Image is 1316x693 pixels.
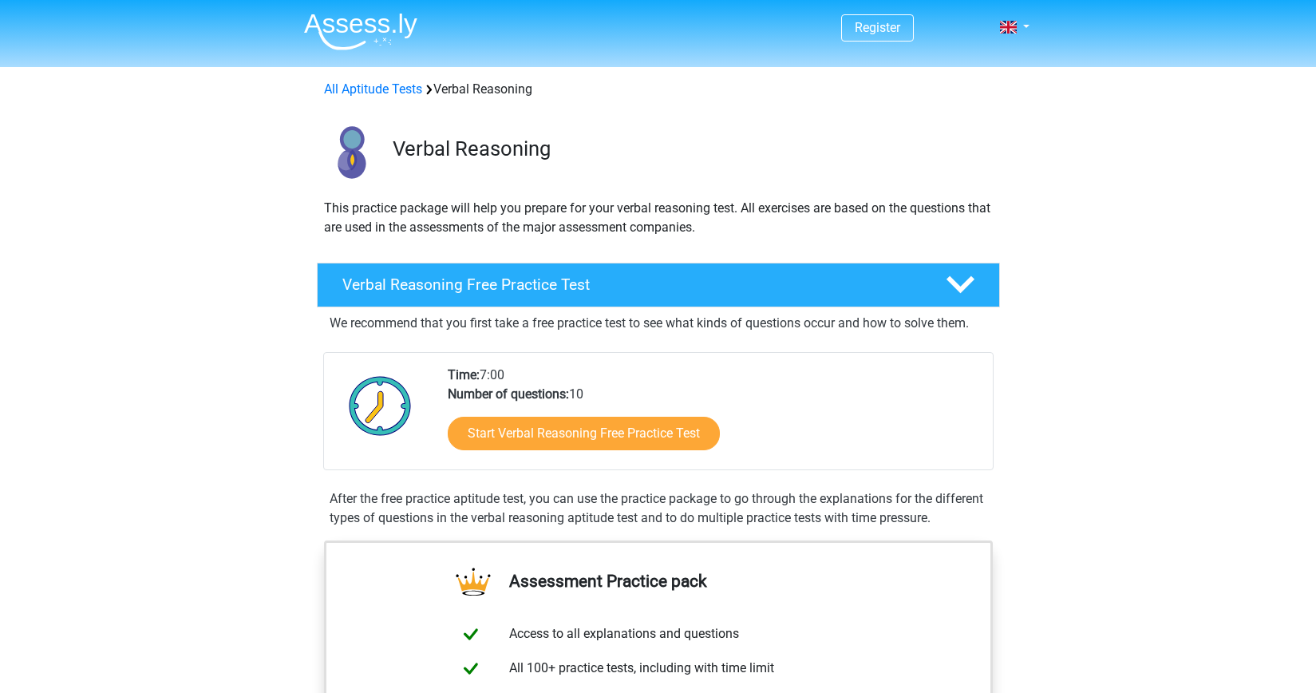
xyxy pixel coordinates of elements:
img: verbal reasoning [318,118,385,186]
div: Verbal Reasoning [318,80,999,99]
a: Register [855,20,900,35]
div: After the free practice aptitude test, you can use the practice package to go through the explana... [323,489,994,528]
b: Time: [448,367,480,382]
b: Number of questions: [448,386,569,402]
img: Assessly [304,13,417,50]
p: We recommend that you first take a free practice test to see what kinds of questions occur and ho... [330,314,987,333]
p: This practice package will help you prepare for your verbal reasoning test. All exercises are bas... [324,199,993,237]
div: 7:00 10 [436,366,992,469]
img: Clock [340,366,421,445]
a: All Aptitude Tests [324,81,422,97]
a: Start Verbal Reasoning Free Practice Test [448,417,720,450]
a: Verbal Reasoning Free Practice Test [310,263,1006,307]
h3: Verbal Reasoning [393,137,987,161]
h4: Verbal Reasoning Free Practice Test [342,275,920,294]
